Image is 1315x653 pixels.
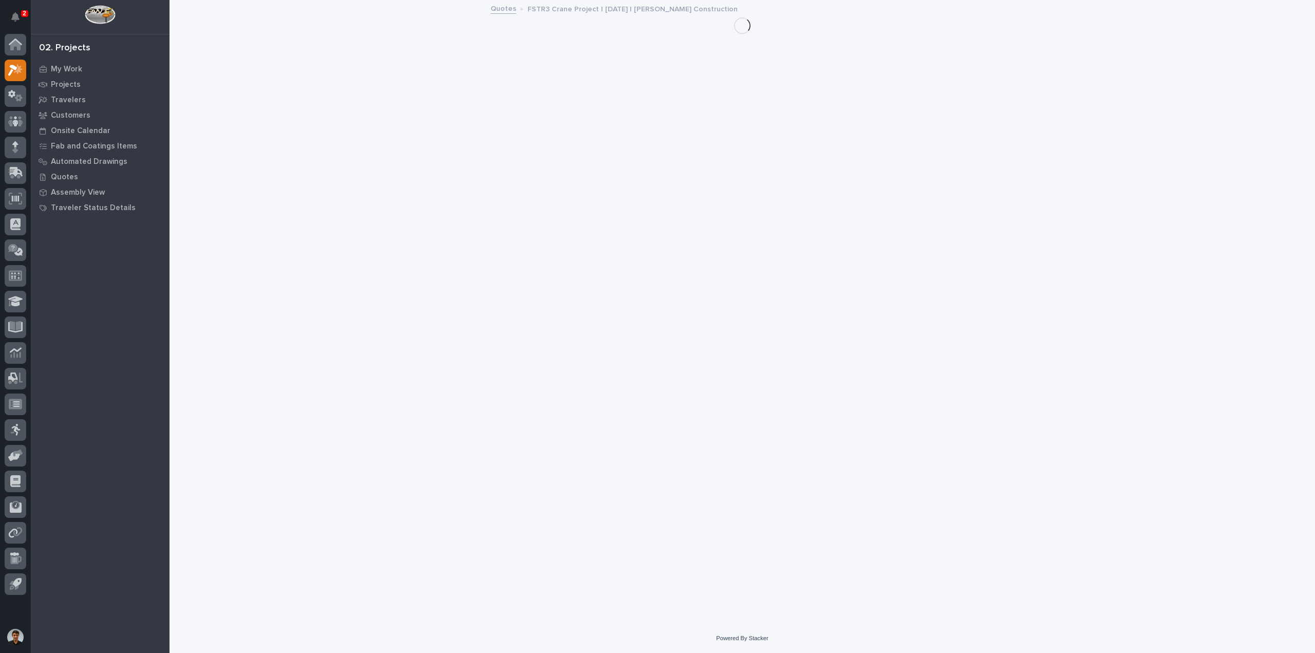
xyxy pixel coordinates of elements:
[716,635,768,641] a: Powered By Stacker
[23,10,26,17] p: 2
[51,157,127,166] p: Automated Drawings
[51,188,105,197] p: Assembly View
[31,107,170,123] a: Customers
[13,12,26,29] div: Notifications2
[31,138,170,154] a: Fab and Coatings Items
[5,626,26,648] button: users-avatar
[51,203,136,213] p: Traveler Status Details
[31,184,170,200] a: Assembly View
[85,5,115,24] img: Workspace Logo
[51,111,90,120] p: Customers
[491,2,516,14] a: Quotes
[51,80,81,89] p: Projects
[31,123,170,138] a: Onsite Calendar
[39,43,90,54] div: 02. Projects
[31,92,170,107] a: Travelers
[51,173,78,182] p: Quotes
[51,96,86,105] p: Travelers
[31,77,170,92] a: Projects
[5,6,26,28] button: Notifications
[51,142,137,151] p: Fab and Coatings Items
[528,3,738,14] p: FSTR3 Crane Project | [DATE] | [PERSON_NAME] Construction
[31,200,170,215] a: Traveler Status Details
[31,169,170,184] a: Quotes
[51,65,82,74] p: My Work
[51,126,110,136] p: Onsite Calendar
[31,61,170,77] a: My Work
[31,154,170,169] a: Automated Drawings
